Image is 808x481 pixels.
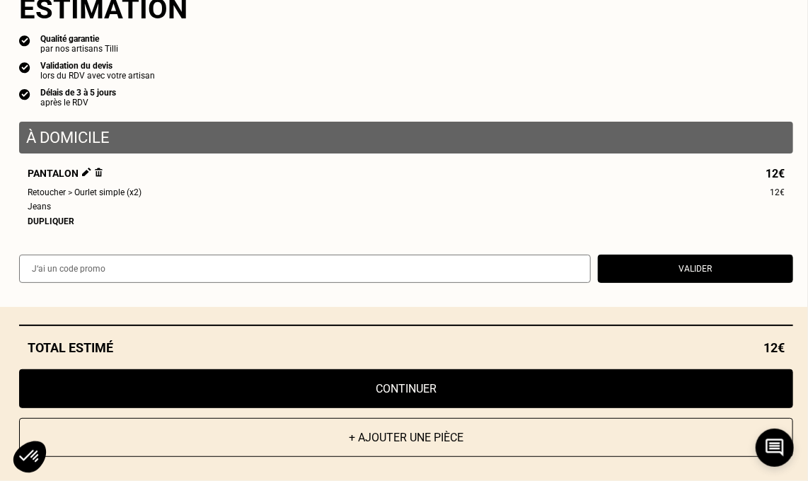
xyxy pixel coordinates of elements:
[95,168,103,177] img: Supprimer
[28,187,142,199] span: Retoucher > Ourlet simple (x2)
[19,340,793,355] div: Total estimé
[40,34,118,44] div: Qualité garantie
[19,88,30,100] img: icon list info
[40,61,155,71] div: Validation du devis
[40,98,116,108] div: après le RDV
[40,44,118,54] div: par nos artisans Tilli
[40,88,116,98] div: Délais de 3 à 5 jours
[40,71,155,81] div: lors du RDV avec votre artisan
[19,61,30,74] img: icon list info
[763,340,785,355] span: 12€
[19,255,591,283] input: J‘ai un code promo
[26,129,786,146] p: À domicile
[770,187,785,199] span: 12€
[19,34,30,47] img: icon list info
[82,168,91,177] img: Éditer
[19,418,793,457] button: + Ajouter une pièce
[766,168,785,180] span: 12€
[598,255,794,283] button: Valider
[28,201,51,213] span: Jeans
[28,168,103,180] span: Pantalon
[28,216,785,226] div: Dupliquer
[19,369,793,408] button: Continuer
